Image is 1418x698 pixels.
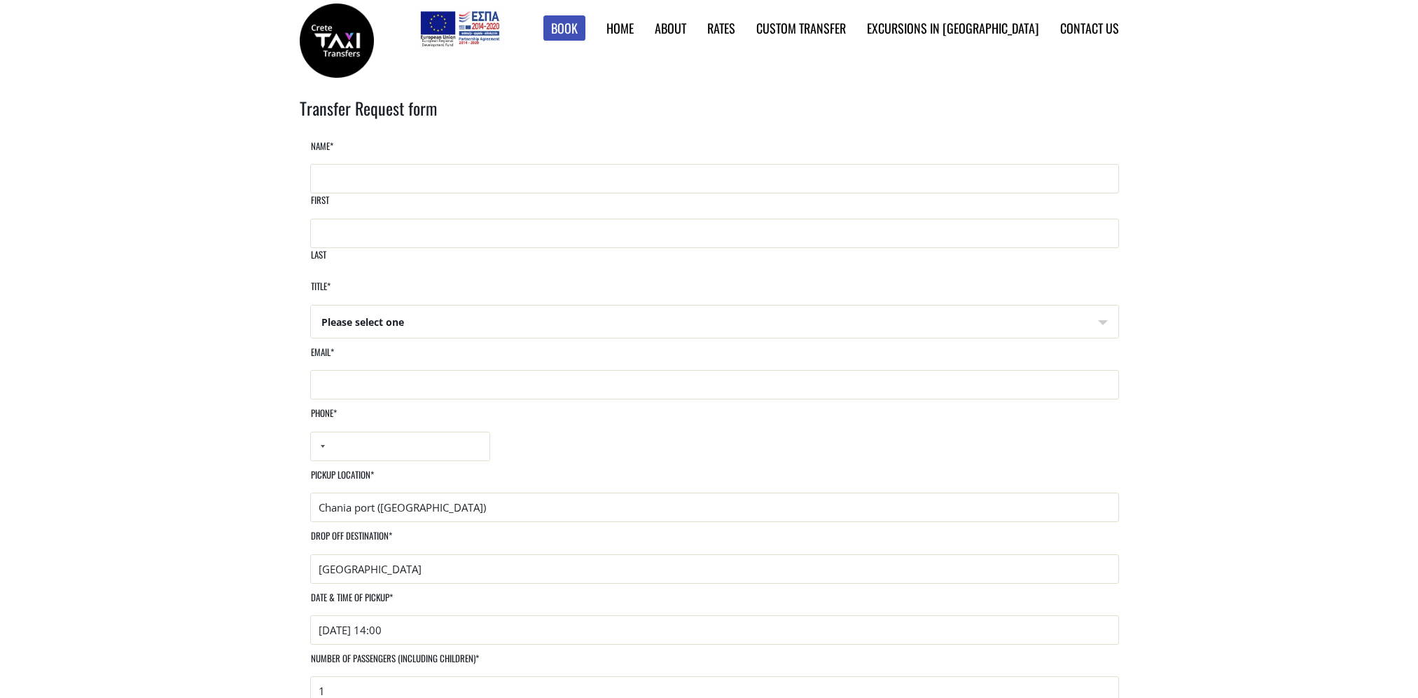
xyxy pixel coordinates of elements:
[867,19,1039,37] a: Excursions in [GEOGRAPHIC_DATA]
[300,32,374,46] a: Crete Taxi Transfers | Crete Taxi Transfers search results | Crete Taxi Transfers
[310,193,329,218] label: First
[655,19,686,37] a: About
[1060,19,1119,37] a: Contact us
[300,96,1119,139] h2: Transfer Request form
[606,19,634,37] a: Home
[543,15,585,41] a: Book
[311,432,329,460] div: Selected country
[418,7,501,49] img: e-bannersEUERDF180X90.jpg
[310,139,333,164] label: Name
[310,591,393,615] label: Date & time of pickup
[756,19,846,37] a: Custom Transfer
[310,406,337,431] label: Phone
[310,345,334,370] label: Email
[311,306,1118,339] span: Please select one
[310,652,479,676] label: Number of passengers (including children)
[310,529,392,554] label: Drop off destination
[310,468,374,493] label: Pickup location
[310,280,331,304] label: Title
[300,4,374,78] img: Crete Taxi Transfers | Crete Taxi Transfers search results | Crete Taxi Transfers
[310,248,326,273] label: Last
[707,19,735,37] a: Rates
